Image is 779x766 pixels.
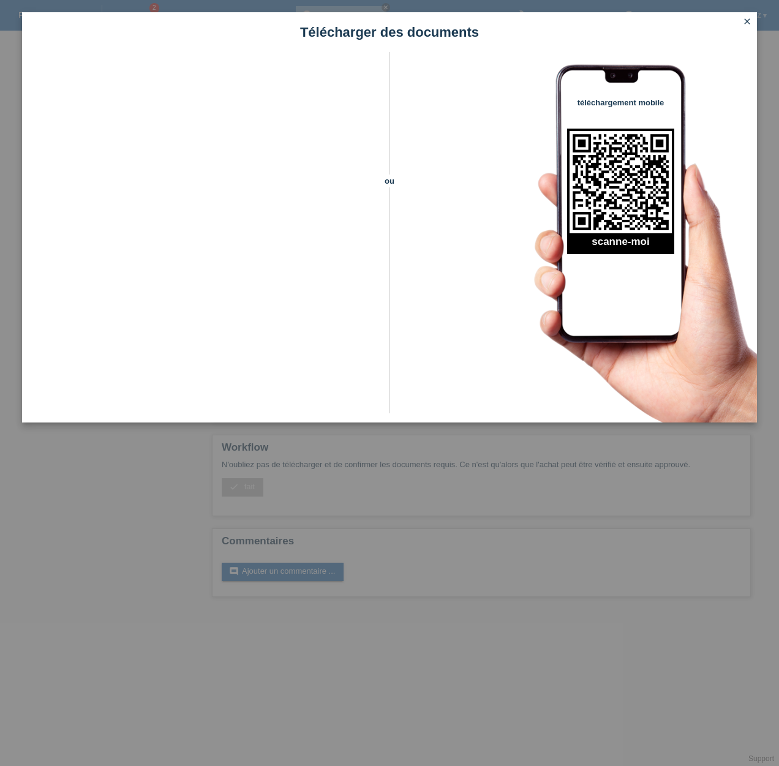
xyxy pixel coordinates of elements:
h4: téléchargement mobile [567,98,674,107]
h2: scanne-moi [567,236,674,254]
a: close [739,15,755,29]
h1: Télécharger des documents [22,24,757,40]
iframe: Upload [40,83,368,389]
span: ou [368,175,411,187]
i: close [742,17,752,26]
